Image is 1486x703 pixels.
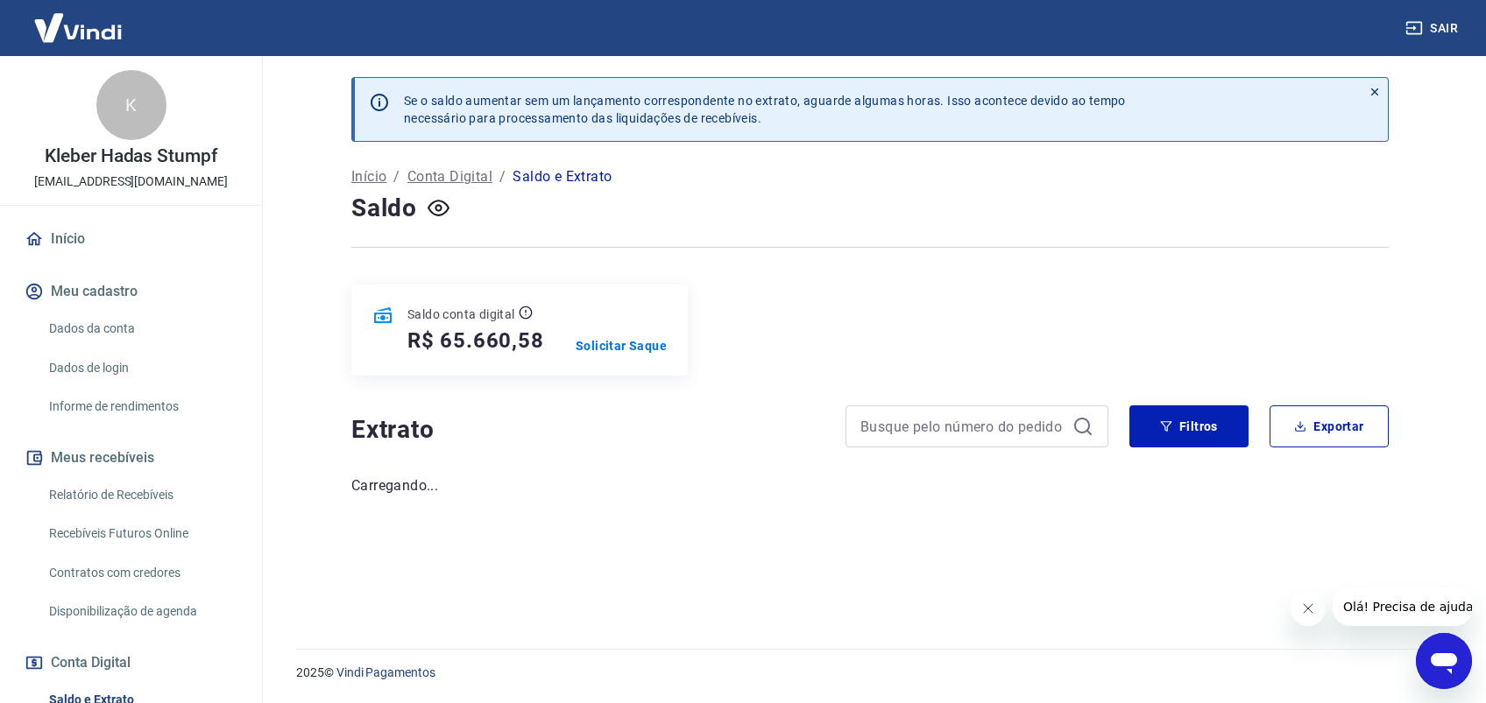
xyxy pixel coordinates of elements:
[11,12,147,26] span: Olá! Precisa de ajuda?
[513,166,612,187] p: Saldo e Extrato
[42,555,241,591] a: Contratos com credores
[351,475,1389,496] p: Carregando...
[404,92,1126,127] p: Se o saldo aumentar sem um lançamento correspondente no extrato, aguarde algumas horas. Isso acon...
[42,389,241,425] a: Informe de rendimentos
[42,516,241,552] a: Recebíveis Futuros Online
[21,220,241,258] a: Início
[499,166,506,187] p: /
[1402,12,1465,45] button: Sair
[1333,587,1472,626] iframe: Mensagem da empresa
[407,166,492,187] a: Conta Digital
[45,147,217,165] p: Kleber Hadas Stumpf
[351,166,386,187] a: Início
[42,311,241,347] a: Dados da conta
[34,172,228,191] p: [EMAIL_ADDRESS][DOMAIN_NAME]
[1270,405,1389,447] button: Exportar
[21,272,241,311] button: Meu cadastro
[21,643,241,682] button: Conta Digital
[393,166,400,187] p: /
[1416,633,1472,689] iframe: Botão para abrir a janela de mensagens
[407,327,544,355] h5: R$ 65.660,58
[42,477,241,513] a: Relatório de Recebíveis
[296,664,1444,682] p: 2025 ©
[351,412,824,447] h4: Extrato
[576,337,667,355] a: Solicitar Saque
[351,191,417,226] h4: Saldo
[407,306,515,323] p: Saldo conta digital
[42,594,241,629] a: Disponibilização de agenda
[96,70,166,140] div: K
[1291,591,1326,626] iframe: Fechar mensagem
[42,350,241,386] a: Dados de login
[1129,405,1249,447] button: Filtros
[21,439,241,477] button: Meus recebíveis
[860,413,1065,439] input: Busque pelo número do pedido
[21,1,135,54] img: Vindi
[336,665,435,679] a: Vindi Pagamentos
